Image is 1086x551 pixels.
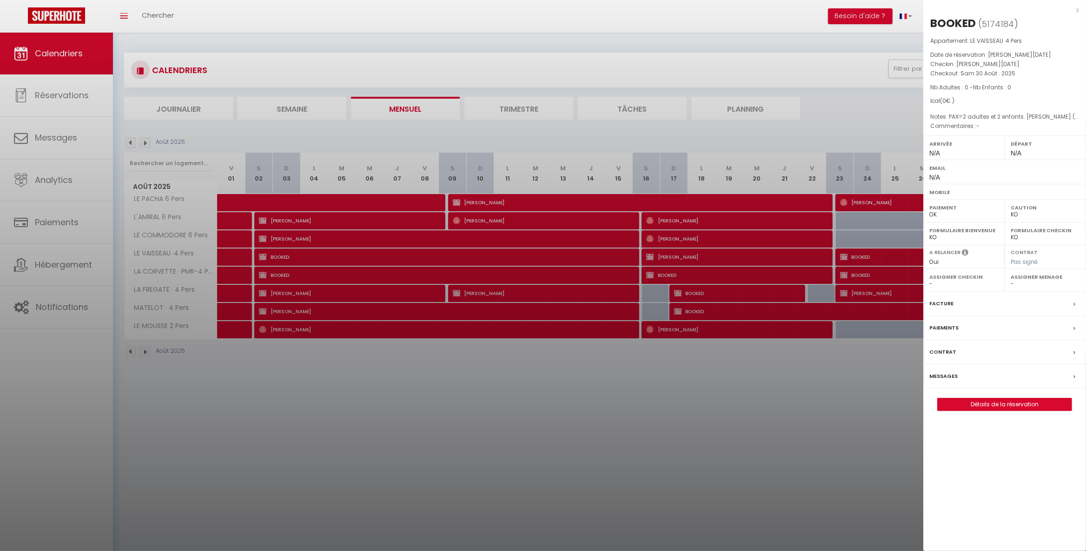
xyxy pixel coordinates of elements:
label: Facture [929,299,954,309]
label: Contrat [1011,249,1038,255]
span: [PERSON_NAME][DATE] [988,51,1051,59]
span: 0 [942,97,946,105]
div: Ical [930,97,1079,106]
span: ( ) [978,17,1018,30]
label: Messages [929,371,958,381]
label: Assigner Checkin [929,272,999,282]
span: LE VAISSEAU ·4 Pers [970,37,1022,45]
span: N/A [929,149,940,157]
p: Checkin : [930,60,1079,69]
span: - [976,122,980,130]
label: Paiement [929,203,999,212]
label: Assigner Menage [1011,272,1080,282]
i: Sélectionner OUI si vous souhaiter envoyer les séquences de messages post-checkout [962,249,968,259]
label: Paiements [929,323,959,333]
div: x [923,5,1079,16]
label: Caution [1011,203,1080,212]
button: Détails de la réservation [937,398,1072,411]
span: N/A [1011,149,1021,157]
label: Formulaire Checkin [1011,226,1080,235]
label: Contrat [929,347,956,357]
label: Départ [1011,139,1080,148]
span: Sam 30 Août . 2025 [960,69,1015,77]
span: ( € ) [940,97,954,105]
p: Checkout : [930,69,1079,78]
a: Détails de la réservation [938,398,1072,410]
label: A relancer [929,249,960,256]
span: [PERSON_NAME][DATE] [956,60,1020,68]
span: Pas signé [1011,258,1038,266]
p: Appartement : [930,36,1079,46]
span: 5174184 [982,18,1014,30]
label: Mobile [929,188,1080,197]
button: Ouvrir le widget de chat LiveChat [7,4,35,32]
iframe: Chat [1046,509,1079,544]
p: Notes : [930,112,1079,121]
span: Nb Enfants : 0 [973,83,1011,91]
label: Arrivée [929,139,999,148]
p: Date de réservation : [930,50,1079,60]
label: Email [929,163,1080,173]
label: Formulaire Bienvenue [929,226,999,235]
div: BOOKED [930,16,976,31]
span: Nb Adultes : 0 - [930,83,1011,91]
p: Commentaires : [930,121,1079,131]
span: N/A [929,174,940,181]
